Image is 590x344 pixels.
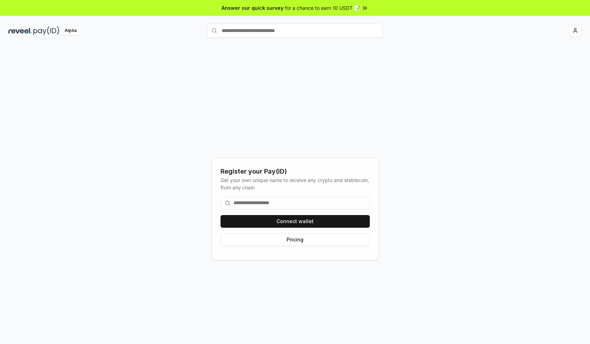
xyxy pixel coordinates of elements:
[33,26,59,35] img: pay_id
[8,26,32,35] img: reveel_dark
[221,233,370,246] button: Pricing
[221,167,370,176] div: Register your Pay(ID)
[222,4,283,12] span: Answer our quick survey
[221,176,370,191] div: Get your own unique name to receive any crypto and stablecoin, from any chain
[61,26,80,35] div: Alpha
[285,4,360,12] span: for a chance to earn 10 USDT 📝
[221,215,370,228] button: Connect wallet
